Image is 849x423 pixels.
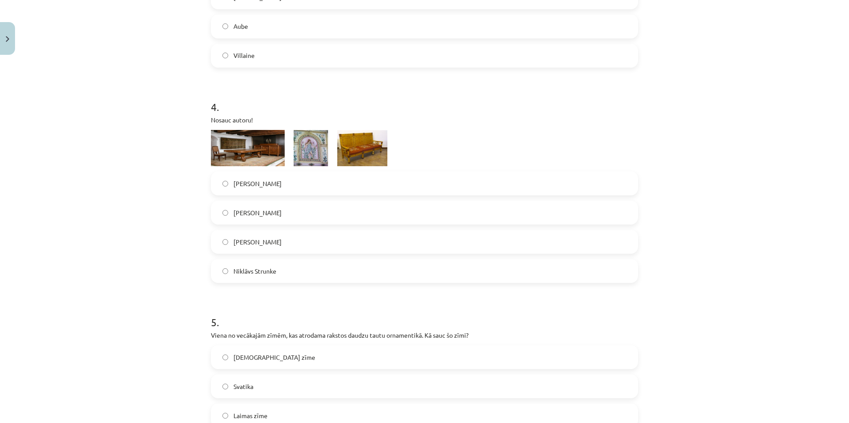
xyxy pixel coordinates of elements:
input: Svatika [222,384,228,389]
span: [PERSON_NAME] [233,179,282,188]
h1: 4 . [211,85,638,113]
input: Niklāvs Strunke [222,268,228,274]
span: Aube [233,22,248,31]
img: icon-close-lesson-0947bae3869378f0d4975bcd49f059093ad1ed9edebbc8119c70593378902aed.svg [6,36,9,42]
span: [DEMOGRAPHIC_DATA] zīme [233,353,315,362]
p: Viena no vecākajām zīmēm, kas atrodama rakstos daudzu tautu ornamentikā. Kā sauc šo zīmi? [211,331,638,340]
input: [PERSON_NAME] [222,181,228,187]
input: Villaine [222,53,228,58]
input: Aube [222,23,228,29]
h1: 5 . [211,301,638,328]
p: Nosauc autoru! [211,115,638,125]
input: [PERSON_NAME] [222,239,228,245]
span: [PERSON_NAME] [233,208,282,217]
span: Laimas zīme [233,411,268,420]
input: [DEMOGRAPHIC_DATA] zīme [222,354,228,360]
span: Svatika [233,382,253,391]
input: [PERSON_NAME] [222,210,228,216]
span: Niklāvs Strunke [233,267,276,276]
span: Villaine [233,51,255,60]
input: Laimas zīme [222,413,228,419]
span: [PERSON_NAME] [233,237,282,247]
